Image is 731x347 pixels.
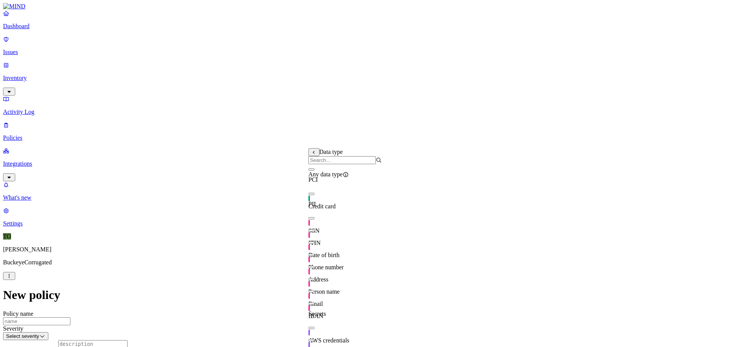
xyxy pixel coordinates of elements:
span: Data type [319,149,343,155]
img: pii-line [308,305,310,311]
a: Policies [3,122,728,141]
img: MIND [3,3,26,10]
img: pii-line [308,281,310,287]
p: Activity Log [3,109,728,115]
a: Dashboard [3,10,728,30]
a: Settings [3,207,728,227]
img: secret-line [308,329,310,336]
p: Issues [3,49,728,56]
div: PCI [308,176,382,183]
div: Secrets [308,310,382,317]
a: Activity Log [3,96,728,115]
p: Policies [3,134,728,141]
img: pii-line [308,269,310,275]
img: pii-line [308,244,310,250]
a: Issues [3,36,728,56]
p: Inventory [3,75,728,82]
label: Policy name [3,310,34,317]
p: Integrations [3,160,728,167]
span: TO [3,233,11,240]
h1: New policy [3,288,728,302]
p: Settings [3,220,728,227]
img: pii-line [308,256,310,262]
img: pci-line [308,195,310,201]
input: name [3,317,70,325]
p: What's new [3,194,728,201]
div: PII [308,201,382,208]
p: [PERSON_NAME] [3,246,728,253]
a: Integrations [3,147,728,180]
img: pii-line [308,293,310,299]
a: What's new [3,181,728,201]
a: Inventory [3,62,728,94]
label: Severity [3,325,23,332]
p: Dashboard [3,23,728,30]
img: pii-line [308,220,310,226]
img: pii-line [308,232,310,238]
p: BuckeyeCorrugated [3,259,728,266]
input: Search... [308,156,376,164]
span: Any data type [308,171,343,177]
a: MIND [3,3,728,10]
